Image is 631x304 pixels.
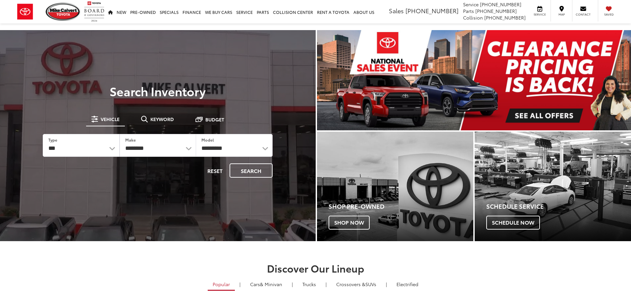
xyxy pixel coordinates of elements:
[486,216,540,230] span: Schedule Now
[554,12,569,17] span: Map
[28,84,288,98] h3: Search Inventory
[317,132,473,241] div: Toyota
[331,279,381,290] a: SUVs
[201,137,214,143] label: Model
[463,14,483,21] span: Collision
[290,281,294,287] li: |
[48,137,57,143] label: Type
[324,281,328,287] li: |
[245,279,287,290] a: Cars
[602,12,616,17] span: Saved
[101,117,120,121] span: Vehicle
[463,8,474,14] span: Parts
[125,137,136,143] label: Make
[336,281,365,287] span: Crossovers &
[208,279,235,291] a: Popular
[230,163,273,178] button: Search
[475,132,631,241] a: Schedule Service Schedule Now
[475,132,631,241] div: Toyota
[238,281,242,287] li: |
[475,8,517,14] span: [PHONE_NUMBER]
[150,117,174,121] span: Keyword
[297,279,321,290] a: Trucks
[486,203,631,210] h4: Schedule Service
[463,1,479,8] span: Service
[202,163,228,178] button: Reset
[405,6,458,15] span: [PHONE_NUMBER]
[384,281,389,287] li: |
[392,279,423,290] a: Electrified
[82,263,549,274] h2: Discover Our Lineup
[205,117,224,122] span: Budget
[329,216,370,230] span: Shop Now
[329,203,473,210] h4: Shop Pre-Owned
[484,14,526,21] span: [PHONE_NUMBER]
[576,12,591,17] span: Contact
[260,281,282,287] span: & Minivan
[389,6,404,15] span: Sales
[317,132,473,241] a: Shop Pre-Owned Shop Now
[532,12,547,17] span: Service
[480,1,521,8] span: [PHONE_NUMBER]
[46,3,81,21] img: Mike Calvert Toyota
